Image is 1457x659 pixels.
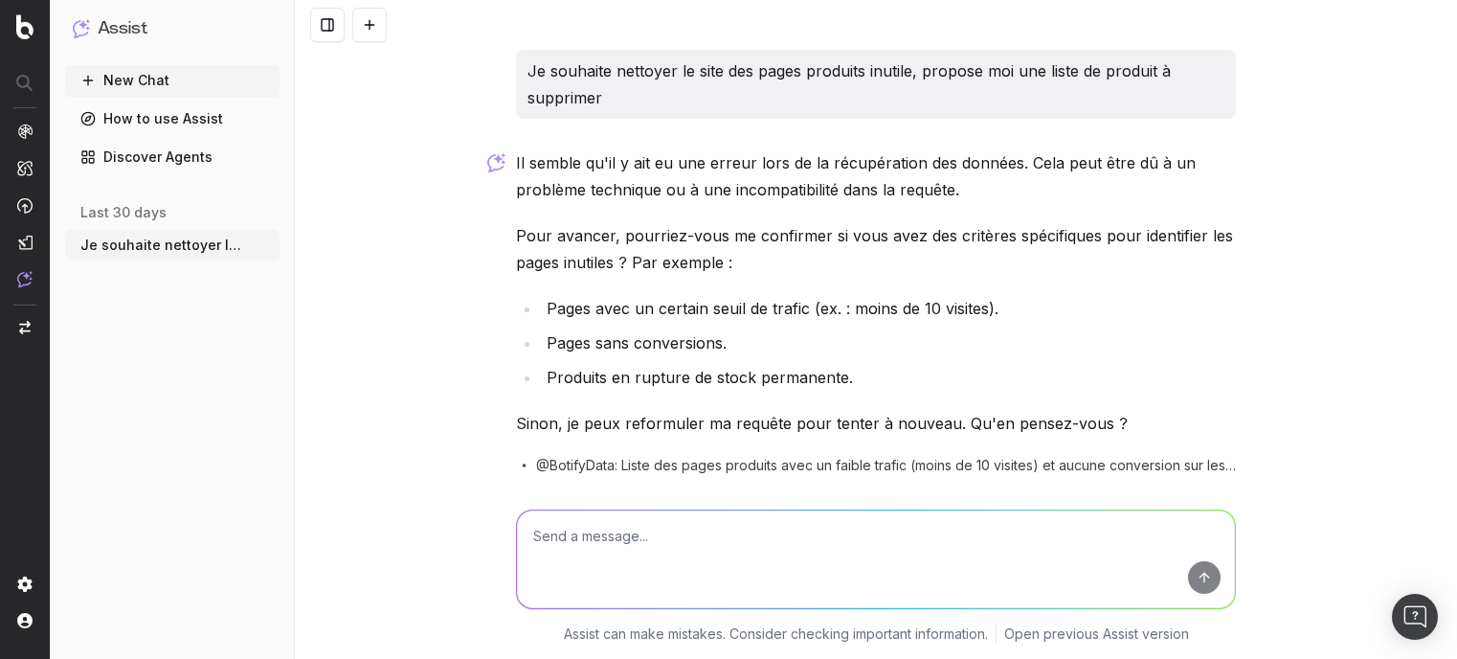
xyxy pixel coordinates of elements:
li: Pages sans conversions. [541,329,1236,356]
button: Assist [73,15,272,42]
span: Je souhaite nettoyer le site des pages p [80,236,249,255]
p: Je souhaite nettoyer le site des pages produits inutile, propose moi une liste de produit à suppr... [527,57,1224,111]
button: Je souhaite nettoyer le site des pages p [65,230,280,261]
span: @BotifyData: Liste des pages produits avec un faible trafic (moins de 10 visites) et aucune conve... [536,456,1236,475]
img: Assist [73,19,90,37]
img: Activation [17,197,33,214]
img: Studio [17,235,33,250]
img: Botify logo [16,14,34,39]
h1: Assist [98,15,147,42]
img: Analytics [17,124,33,139]
img: Botify assist logo [487,153,505,172]
li: Produits en rupture de stock permanente. [541,364,1236,391]
img: My account [17,613,33,628]
p: Pour avancer, pourriez-vous me confirmer si vous avez des critères spécifiques pour identifier le... [516,222,1236,276]
a: How to use Assist [65,103,280,134]
img: Switch project [19,321,31,334]
img: Intelligence [17,160,33,176]
p: Il semble qu'il y ait eu une erreur lors de la récupération des données. Cela peut être dû à un p... [516,149,1236,203]
p: Sinon, je peux reformuler ma requête pour tenter à nouveau. Qu'en pensez-vous ? [516,410,1236,437]
p: Assist can make mistakes. Consider checking important information. [564,625,988,644]
a: Open previous Assist version [1004,625,1189,644]
button: New Chat [65,65,280,96]
img: Setting [17,577,33,592]
li: Pages avec un certain seuil de trafic (ex. : moins de 10 visites). [541,295,1236,322]
img: Assist [17,271,33,287]
div: Open Intercom Messenger [1392,594,1438,640]
span: last 30 days [80,203,167,222]
a: Discover Agents [65,142,280,172]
